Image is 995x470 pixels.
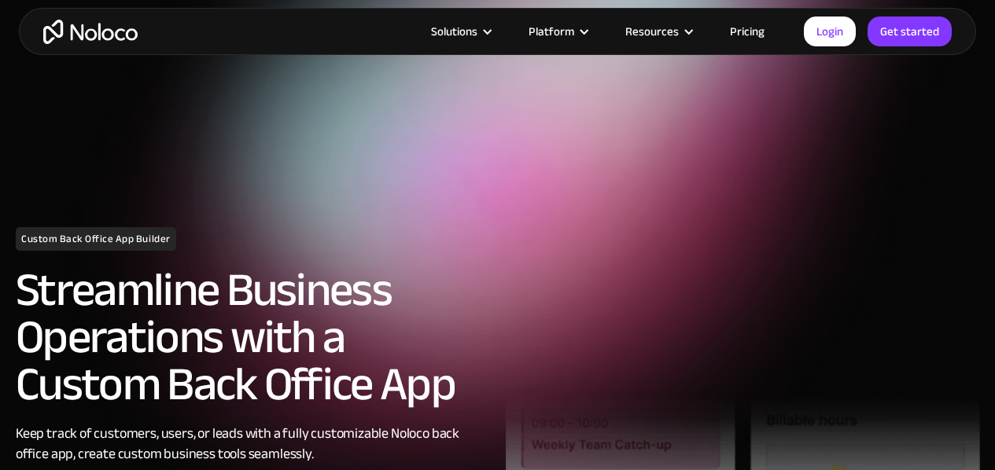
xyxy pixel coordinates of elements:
div: Solutions [411,21,509,42]
div: Platform [529,21,574,42]
div: Platform [509,21,606,42]
a: home [43,20,138,44]
a: Pricing [710,21,784,42]
div: Keep track of customers, users, or leads with a fully customizable Noloco back office app, create... [16,424,490,464]
div: Solutions [431,21,477,42]
h2: Streamline Business Operations with a Custom Back Office App [16,266,490,408]
a: Login [804,17,856,46]
div: Resources [606,21,710,42]
h1: Custom Back Office App Builder [16,227,176,251]
a: Get started [868,17,952,46]
div: Resources [625,21,679,42]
